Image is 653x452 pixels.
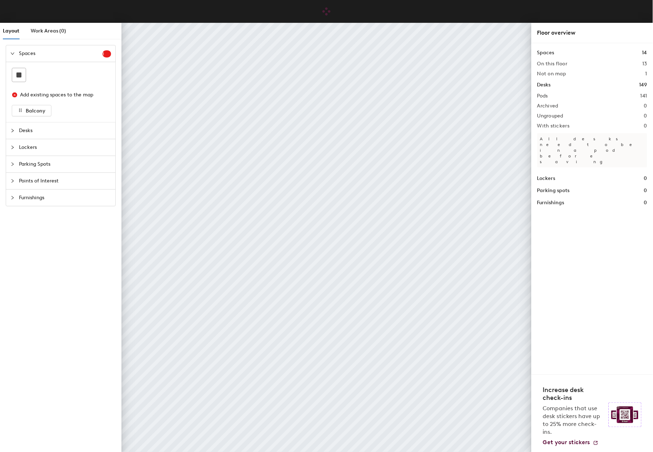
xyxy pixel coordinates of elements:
[644,175,647,182] h1: 0
[543,439,599,446] a: Get your stickers
[642,49,647,57] h1: 14
[537,199,564,207] h1: Furnishings
[640,93,647,99] h2: 141
[537,133,647,167] p: All desks need to be in a pod before saving
[543,405,604,436] p: Companies that use desk stickers have up to 25% more check-ins.
[537,103,558,109] h2: Archived
[537,93,548,99] h2: Pods
[10,162,15,166] span: collapsed
[103,50,111,57] sup: 1
[12,92,17,97] span: close-circle
[537,49,554,57] h1: Spaces
[639,81,647,89] h1: 149
[537,29,647,37] div: Floor overview
[19,45,103,62] span: Spaces
[642,61,647,67] h2: 13
[609,403,642,427] img: Sticker logo
[644,123,647,129] h2: 0
[10,196,15,200] span: collapsed
[537,61,568,67] h2: On this floor
[543,386,604,402] h4: Increase desk check-ins
[644,199,647,207] h1: 0
[645,71,647,77] h2: 1
[537,113,564,119] h2: Ungrouped
[26,108,45,114] span: Balcony
[543,439,590,446] span: Get your stickers
[537,187,570,195] h1: Parking spots
[644,113,647,119] h2: 0
[31,28,66,34] span: Work Areas (0)
[537,123,570,129] h2: With stickers
[537,71,566,77] h2: Not on map
[20,91,105,99] div: Add existing spaces to the map
[19,156,111,172] span: Parking Spots
[10,145,15,150] span: collapsed
[10,51,15,56] span: expanded
[19,190,111,206] span: Furnishings
[12,105,51,116] button: Balcony
[19,173,111,189] span: Points of Interest
[10,129,15,133] span: collapsed
[19,122,111,139] span: Desks
[644,103,647,109] h2: 0
[19,139,111,156] span: Lockers
[10,179,15,183] span: collapsed
[103,51,111,56] span: 1
[537,81,551,89] h1: Desks
[3,28,19,34] span: Layout
[644,187,647,195] h1: 0
[537,175,555,182] h1: Lockers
